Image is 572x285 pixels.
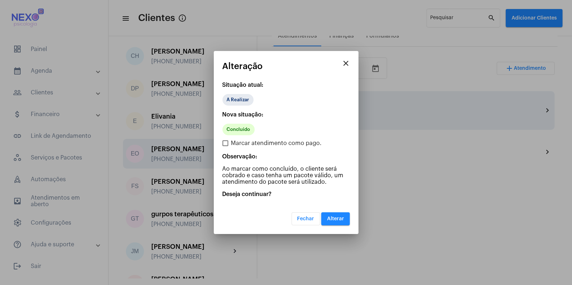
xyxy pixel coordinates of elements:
[223,94,254,106] mat-chip: A Realizar
[321,212,350,225] button: Alterar
[223,166,350,185] p: Ao marcar como concluído, o cliente será cobrado e caso tenha um pacote válido, um atendimento do...
[327,216,344,221] span: Alterar
[223,153,350,160] p: Observação:
[223,124,255,135] mat-chip: Concluído
[231,139,322,148] span: Marcar atendimento como pago.
[223,191,350,197] p: Deseja continuar?
[297,216,314,221] span: Fechar
[342,59,351,68] mat-icon: close
[223,111,350,118] p: Nova situação:
[292,212,320,225] button: Fechar
[223,82,350,88] p: Situação atual:
[223,61,263,71] span: Alteração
